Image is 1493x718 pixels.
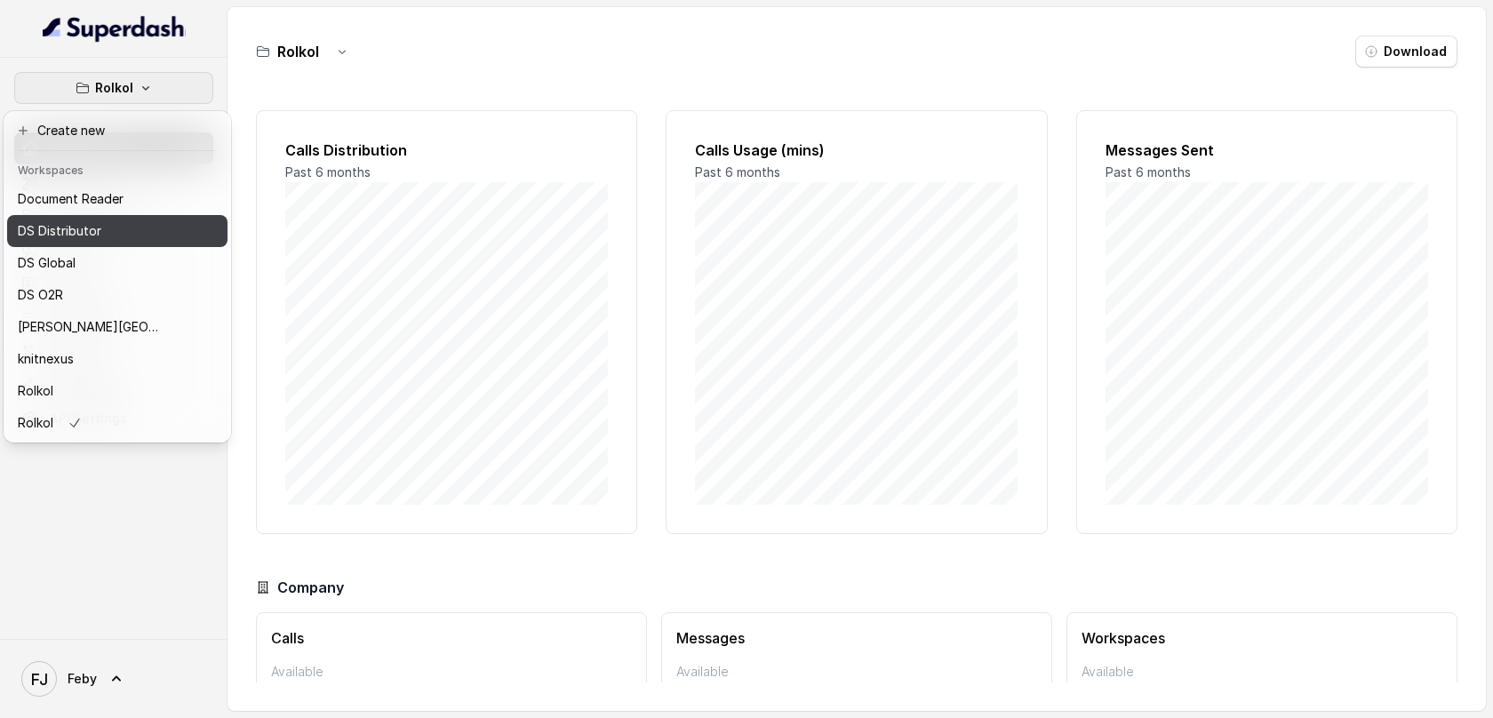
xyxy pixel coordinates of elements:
p: Rolkol [18,380,53,402]
p: knitnexus [18,348,74,370]
p: DS Global [18,252,76,274]
p: [PERSON_NAME][GEOGRAPHIC_DATA] - Testing [18,316,160,338]
p: Rolkol [95,77,133,99]
p: Document Reader [18,188,124,210]
p: DS O2R [18,284,63,306]
header: Workspaces [7,155,228,183]
p: DS Distributor [18,220,101,242]
button: Rolkol [14,72,213,104]
p: Rolkol [18,412,53,434]
div: Rolkol [4,111,231,443]
button: Create new [7,115,228,147]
